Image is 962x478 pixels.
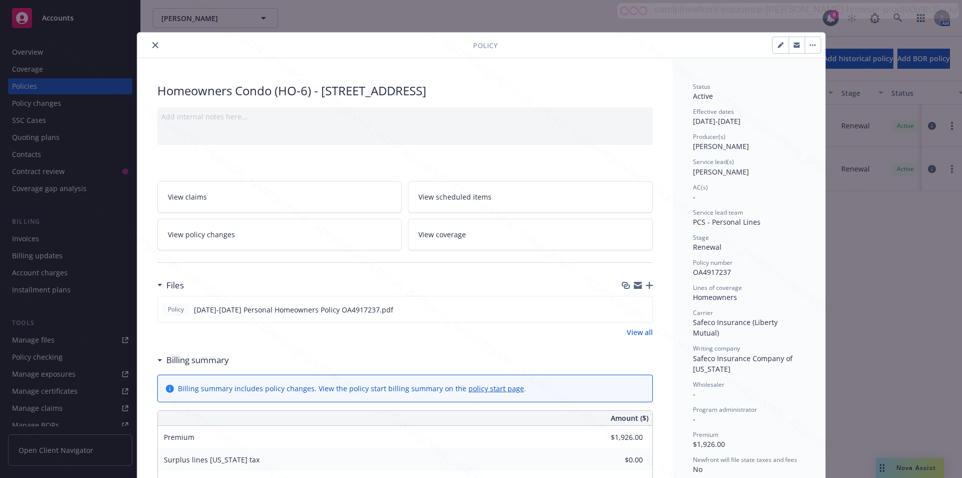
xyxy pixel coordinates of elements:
[408,181,653,213] a: View scheduled items
[168,192,207,202] span: View claims
[693,414,695,424] span: -
[418,192,492,202] span: View scheduled items
[693,82,710,91] span: Status
[693,233,709,242] span: Stage
[693,292,805,302] div: Homeowners
[693,141,749,151] span: [PERSON_NAME]
[584,430,649,445] input: 0.00
[693,464,702,474] span: No
[693,167,749,177] span: [PERSON_NAME]
[168,229,235,240] span: View policy changes
[693,317,780,338] span: Safeco Insurance (Liberty Mutual)
[693,439,725,449] span: $1,926.00
[693,389,695,399] span: -
[639,304,648,315] button: preview file
[473,40,498,51] span: Policy
[157,354,229,367] div: Billing summary
[693,192,695,202] span: -
[408,219,653,250] a: View coverage
[157,219,402,250] a: View policy changes
[157,279,184,292] div: Files
[693,455,797,464] span: Newfront will file state taxes and fees
[157,181,402,213] a: View claims
[149,39,161,51] button: close
[693,344,740,353] span: Writing company
[693,91,713,101] span: Active
[693,308,713,317] span: Carrier
[693,217,761,227] span: PCS - Personal Lines
[166,354,229,367] h3: Billing summary
[161,111,649,122] div: Add internal notes here...
[693,267,731,277] span: OA4917237
[166,305,186,314] span: Policy
[693,258,733,267] span: Policy number
[164,455,260,464] span: Surplus lines [US_STATE] tax
[693,208,743,217] span: Service lead team
[693,380,725,389] span: Wholesaler
[693,157,734,166] span: Service lead(s)
[627,327,653,338] a: View all
[693,354,795,374] span: Safeco Insurance Company of [US_STATE]
[693,430,718,439] span: Premium
[693,183,708,192] span: AC(s)
[693,132,726,141] span: Producer(s)
[178,383,526,394] div: Billing summary includes policy changes. View the policy start billing summary on the .
[584,452,649,467] input: 0.00
[166,279,184,292] h3: Files
[623,304,631,315] button: download file
[194,304,393,315] span: [DATE]-[DATE] Personal Homeowners Policy OA4917237.pdf
[418,229,466,240] span: View coverage
[693,107,805,126] div: [DATE] - [DATE]
[157,82,653,99] div: Homeowners Condo (HO-6) - [STREET_ADDRESS]
[468,384,524,393] a: policy start page
[611,413,648,423] span: Amount ($)
[693,242,722,252] span: Renewal
[693,283,742,292] span: Lines of coverage
[693,405,757,414] span: Program administrator
[164,432,194,442] span: Premium
[693,107,734,116] span: Effective dates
